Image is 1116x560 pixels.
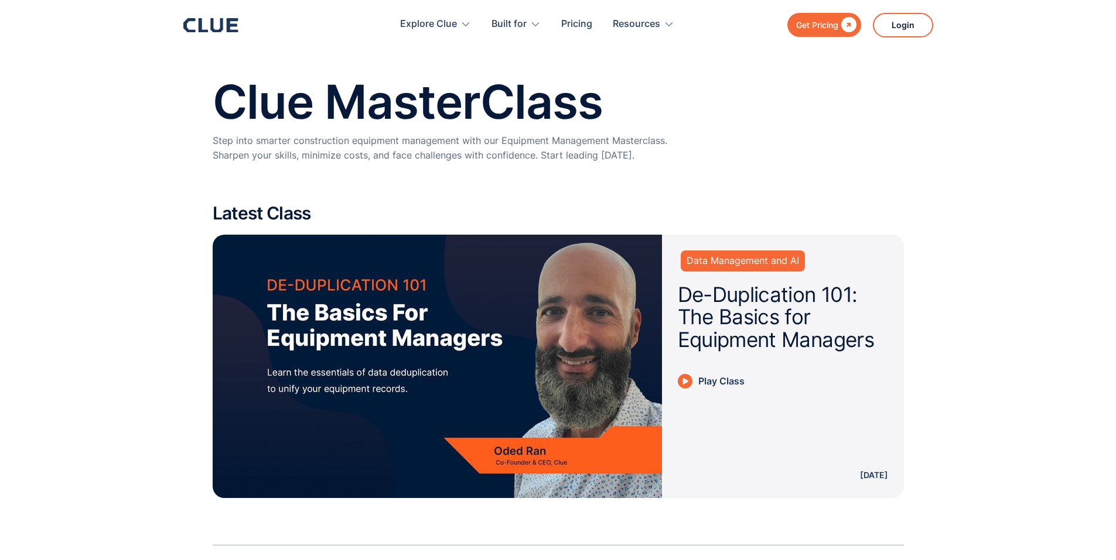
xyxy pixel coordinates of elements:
[860,468,888,482] p: [DATE]
[492,6,541,43] div: Built for
[873,13,933,37] a: Login
[787,13,861,37] a: Get Pricing
[213,133,670,163] p: Step into smarter construction equipment management with our Equipment Management Masterclass. Sh...
[613,6,674,43] div: Resources
[213,76,904,128] h1: Clue MasterClass
[678,283,888,351] h2: De-Duplication 101: The Basics for Equipment Managers
[796,18,838,32] div: Get Pricing
[678,374,692,389] img: Play button icon
[492,6,527,43] div: Built for
[213,235,662,498] img: De-Duplication 101: The Basics for Equipment Managers
[698,374,745,389] div: Play Class
[838,18,856,32] div: 
[213,204,904,223] h2: Latest Class
[681,250,805,271] a: Data Management and AI
[400,6,471,43] div: Explore Clue
[678,374,756,389] a: Play Class
[400,6,457,43] div: Explore Clue
[561,6,592,43] a: Pricing
[613,6,660,43] div: Resources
